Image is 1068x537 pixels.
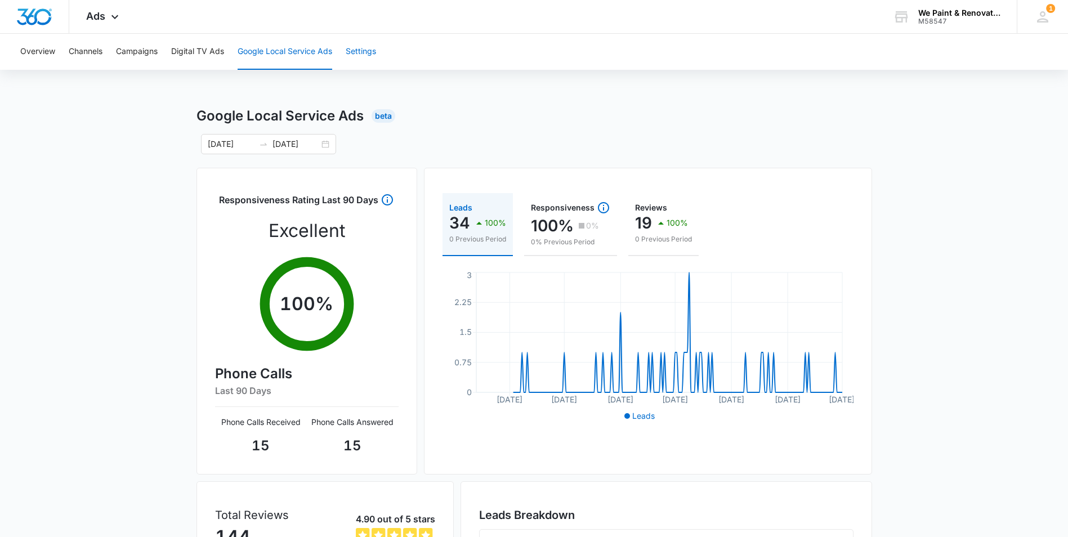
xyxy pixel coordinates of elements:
[259,140,268,149] span: to
[1046,4,1055,13] div: notifications count
[459,327,472,337] tspan: 1.5
[449,234,506,244] p: 0 Previous Period
[356,512,435,526] p: 4.90 out of 5 stars
[116,34,158,70] button: Campaigns
[454,297,472,307] tspan: 2.25
[467,270,472,280] tspan: 3
[485,219,506,227] p: 100%
[69,34,102,70] button: Channels
[20,34,55,70] button: Overview
[272,138,319,150] input: End date
[586,222,599,230] p: 0%
[551,395,577,404] tspan: [DATE]
[215,384,399,397] h6: Last 90 Days
[269,217,345,244] p: Excellent
[497,395,522,404] tspan: [DATE]
[449,214,470,232] p: 34
[531,201,610,214] div: Responsiveness
[259,140,268,149] span: swap-right
[208,138,254,150] input: Start date
[346,34,376,70] button: Settings
[662,395,688,404] tspan: [DATE]
[479,507,853,523] h3: Leads Breakdown
[829,395,855,404] tspan: [DATE]
[372,109,395,123] div: Beta
[635,214,652,232] p: 19
[449,204,506,212] div: Leads
[607,395,633,404] tspan: [DATE]
[215,416,307,428] p: Phone Calls Received
[635,204,692,212] div: Reviews
[454,357,472,367] tspan: 0.75
[280,290,333,317] p: 100 %
[918,17,1000,25] div: account id
[775,395,801,404] tspan: [DATE]
[307,416,399,428] p: Phone Calls Answered
[467,387,472,397] tspan: 0
[215,507,289,523] p: Total Reviews
[632,411,655,420] span: Leads
[635,234,692,244] p: 0 Previous Period
[171,34,224,70] button: Digital TV Ads
[531,237,610,247] p: 0% Previous Period
[238,34,332,70] button: Google Local Service Ads
[307,436,399,456] p: 15
[667,219,688,227] p: 100%
[215,436,307,456] p: 15
[531,217,574,235] p: 100%
[196,106,364,126] h1: Google Local Service Ads
[918,8,1000,17] div: account name
[718,395,744,404] tspan: [DATE]
[86,10,105,22] span: Ads
[219,193,378,213] h3: Responsiveness Rating Last 90 Days
[1046,4,1055,13] span: 1
[215,364,399,384] h4: Phone Calls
